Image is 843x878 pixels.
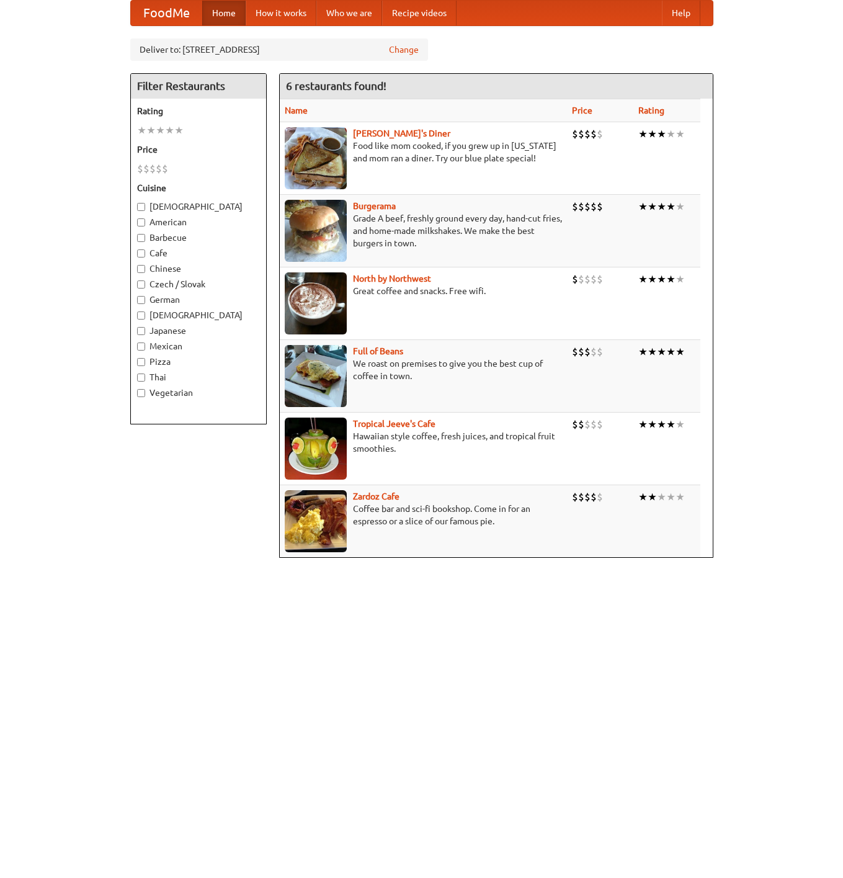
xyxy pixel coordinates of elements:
[572,105,592,115] a: Price
[657,272,666,286] li: ★
[648,272,657,286] li: ★
[657,418,666,431] li: ★
[578,345,584,359] li: $
[149,162,156,176] li: $
[638,345,648,359] li: ★
[657,200,666,213] li: ★
[584,272,591,286] li: $
[137,218,145,226] input: American
[578,127,584,141] li: $
[137,325,260,337] label: Japanese
[676,272,685,286] li: ★
[137,340,260,352] label: Mexican
[353,128,450,138] a: [PERSON_NAME]'s Diner
[137,249,145,258] input: Cafe
[285,272,347,334] img: north.jpg
[676,418,685,431] li: ★
[638,105,664,115] a: Rating
[657,345,666,359] li: ★
[285,105,308,115] a: Name
[137,143,260,156] h5: Price
[137,231,260,244] label: Barbecue
[137,278,260,290] label: Czech / Slovak
[666,200,676,213] li: ★
[316,1,382,25] a: Who we are
[285,418,347,480] img: jeeves.jpg
[353,346,403,356] a: Full of Beans
[638,418,648,431] li: ★
[578,272,584,286] li: $
[648,127,657,141] li: ★
[137,296,145,304] input: German
[285,285,562,297] p: Great coffee and snacks. Free wifi.
[578,200,584,213] li: $
[137,371,260,383] label: Thai
[156,123,165,137] li: ★
[591,127,597,141] li: $
[146,123,156,137] li: ★
[676,490,685,504] li: ★
[638,272,648,286] li: ★
[597,200,603,213] li: $
[137,234,145,242] input: Barbecue
[578,418,584,431] li: $
[597,272,603,286] li: $
[353,201,396,211] b: Burgerama
[666,418,676,431] li: ★
[353,274,431,284] a: North by Northwest
[137,262,260,275] label: Chinese
[137,162,143,176] li: $
[165,123,174,137] li: ★
[137,123,146,137] li: ★
[246,1,316,25] a: How it works
[572,490,578,504] li: $
[584,127,591,141] li: $
[137,105,260,117] h5: Rating
[137,311,145,320] input: [DEMOGRAPHIC_DATA]
[676,200,685,213] li: ★
[286,80,386,92] ng-pluralize: 6 restaurants found!
[137,203,145,211] input: [DEMOGRAPHIC_DATA]
[137,309,260,321] label: [DEMOGRAPHIC_DATA]
[285,490,347,552] img: zardoz.jpg
[597,345,603,359] li: $
[137,216,260,228] label: American
[676,345,685,359] li: ★
[638,127,648,141] li: ★
[130,38,428,61] div: Deliver to: [STREET_ADDRESS]
[666,345,676,359] li: ★
[131,74,266,99] h4: Filter Restaurants
[648,418,657,431] li: ★
[666,490,676,504] li: ★
[285,430,562,455] p: Hawaiian style coffee, fresh juices, and tropical fruit smoothies.
[137,265,145,273] input: Chinese
[584,200,591,213] li: $
[572,200,578,213] li: $
[285,357,562,382] p: We roast on premises to give you the best cup of coffee in town.
[591,490,597,504] li: $
[137,343,145,351] input: Mexican
[174,123,184,137] li: ★
[156,162,162,176] li: $
[353,419,435,429] a: Tropical Jeeve's Cafe
[137,280,145,289] input: Czech / Slovak
[285,200,347,262] img: burgerama.jpg
[137,200,260,213] label: [DEMOGRAPHIC_DATA]
[572,127,578,141] li: $
[584,490,591,504] li: $
[285,345,347,407] img: beans.jpg
[657,490,666,504] li: ★
[137,182,260,194] h5: Cuisine
[285,140,562,164] p: Food like mom cooked, if you grew up in [US_STATE] and mom ran a diner. Try our blue plate special!
[285,503,562,527] p: Coffee bar and sci-fi bookshop. Come in for an espresso or a slice of our famous pie.
[597,490,603,504] li: $
[137,374,145,382] input: Thai
[597,418,603,431] li: $
[648,345,657,359] li: ★
[353,491,399,501] a: Zardoz Cafe
[137,389,145,397] input: Vegetarian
